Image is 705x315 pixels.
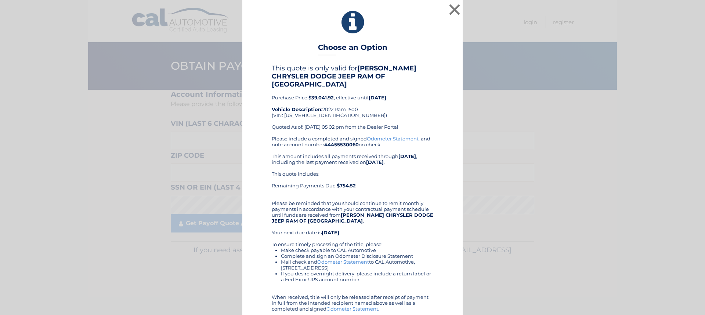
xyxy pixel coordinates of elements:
b: [DATE] [322,230,339,235]
b: [DATE] [369,95,386,100]
a: Odometer Statement [367,136,419,142]
h4: This quote is only valid for [272,64,433,88]
div: Purchase Price: , effective until 2022 Ram 1500 (VIN: [US_VEHICLE_IDENTIFICATION_NUMBER]) Quoted ... [272,64,433,135]
li: Mail check and to CAL Automotive, [STREET_ADDRESS] [281,259,433,271]
div: This quote includes: Remaining Payments Due: [272,171,433,194]
b: $39,041.92 [308,95,334,100]
b: $754.52 [337,183,356,188]
b: [PERSON_NAME] CHRYSLER DODGE JEEP RAM OF [GEOGRAPHIC_DATA] [272,64,416,88]
b: 44455530060 [324,142,359,147]
b: [DATE] [398,153,416,159]
li: If you desire overnight delivery, please include a return label or a Fed Ex or UPS account number. [281,271,433,282]
button: × [447,2,462,17]
b: [DATE] [366,159,384,165]
a: Odometer Statement [326,306,378,312]
h3: Choose an Option [318,43,387,56]
strong: Vehicle Description: [272,106,322,112]
a: Odometer Statement [317,259,369,265]
b: [PERSON_NAME] CHRYSLER DODGE JEEP RAM OF [GEOGRAPHIC_DATA] [272,212,433,224]
li: Make check payable to CAL Automotive [281,247,433,253]
li: Complete and sign an Odometer Disclosure Statement [281,253,433,259]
